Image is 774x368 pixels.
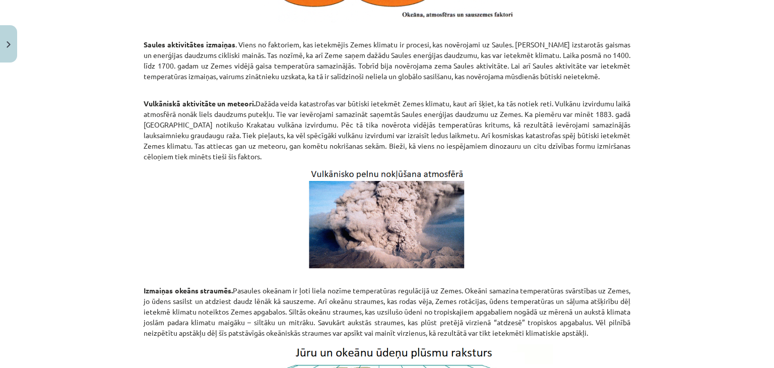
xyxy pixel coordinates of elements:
strong: Izmaiņas okeāns straumēs. [144,286,233,295]
p: Pasaules okeānam ir ļoti liela nozīme temperatūras regulācijā uz Zemes. Okeāni samazina temperatū... [144,275,630,338]
p: . Viens no faktoriem, kas ietekmējis Zemes klimatu ir procesi, kas novērojami uz Saules. [PERSON_... [144,29,630,82]
img: icon-close-lesson-0947bae3869378f0d4975bcd49f059093ad1ed9edebbc8119c70593378902aed.svg [7,41,11,48]
p: Dažāda veida katastrofas var būtiski ietekmēt Zemes klimatu, kaut arī šķiet, ka tās notiek reti. ... [144,88,630,162]
strong: Saules aktivitātes izmaiņas [144,40,235,49]
strong: Vulkāniskā aktivitāte un meteori. [144,99,255,108]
